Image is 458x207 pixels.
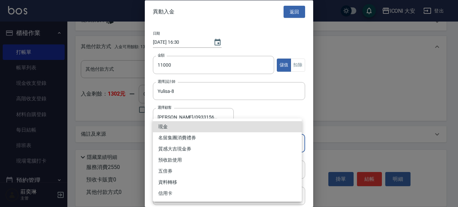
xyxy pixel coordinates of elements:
li: 資料轉移 [153,177,302,188]
li: 信用卡 [153,188,302,199]
li: 五倍券 [153,166,302,177]
li: 質感大吉現金券 [153,143,302,154]
li: 預收款使用 [153,154,302,166]
li: 名留集團消費禮券 [153,132,302,143]
li: 現金 [153,121,302,132]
